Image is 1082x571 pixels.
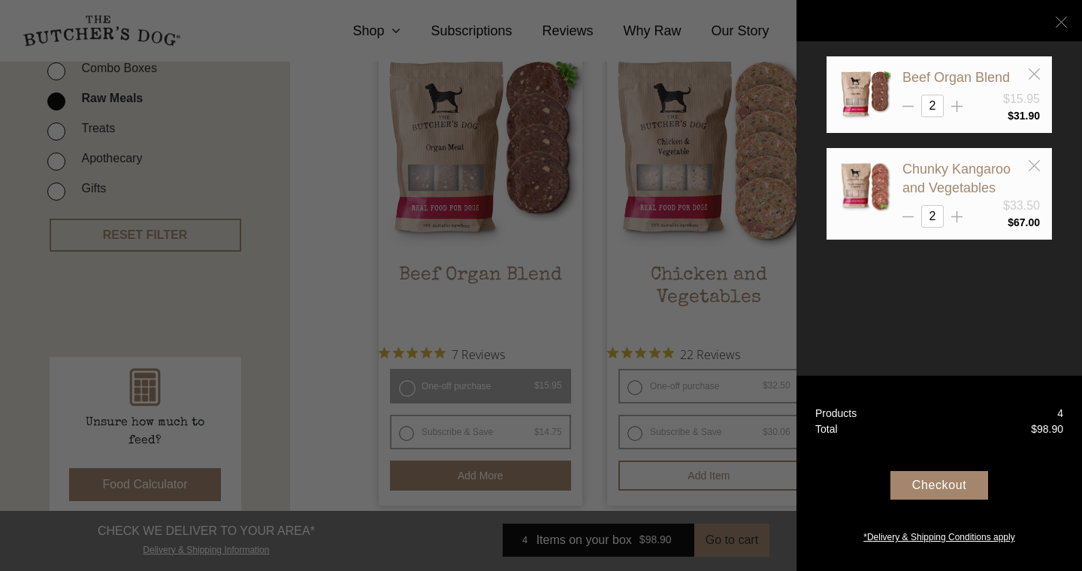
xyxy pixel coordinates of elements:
a: Chunky Kangaroo and Vegetables [902,162,1011,195]
bdi: 31.90 [1008,110,1040,122]
span: $ [1031,423,1037,435]
bdi: 98.90 [1031,423,1063,435]
bdi: 67.00 [1008,216,1040,228]
div: 4 [1057,406,1063,421]
img: Beef Organ Blend [839,68,891,121]
div: Total [815,421,838,437]
span: $ [1008,216,1014,228]
div: $15.95 [1003,90,1040,108]
div: Products [815,406,857,421]
div: $33.50 [1003,197,1040,215]
span: $ [1008,110,1014,122]
a: Beef Organ Blend [902,70,1010,85]
a: *Delivery & Shipping Conditions apply [796,527,1082,544]
a: Products 4 Total $98.90 Checkout [796,376,1082,571]
img: Chunky Kangaroo and Vegetables [839,160,891,213]
div: Checkout [890,471,988,500]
